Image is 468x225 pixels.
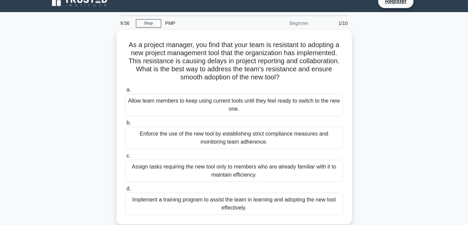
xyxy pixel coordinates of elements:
[127,120,131,125] span: b.
[254,16,313,30] div: Beginner
[127,186,131,191] span: d.
[313,16,352,30] div: 1/10
[127,87,131,92] span: a.
[124,41,344,82] h5: As a project manager, you find that your team is resistant to adopting a new project management t...
[125,193,343,215] div: Implement a training program to assist the team in learning and adopting the new tool effectively.
[125,127,343,149] div: Enforce the use of the new tool by establishing strict compliance measures and monitoring team ad...
[161,16,254,30] div: PMP
[136,19,161,28] a: Stop
[127,153,131,158] span: c.
[116,16,136,30] div: 9:56
[125,94,343,116] div: Allow team members to keep using current tools until they feel ready to switch to the new one.
[125,160,343,182] div: Assign tasks requiring the new tool only to members who are already familiar with it to maintain ...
